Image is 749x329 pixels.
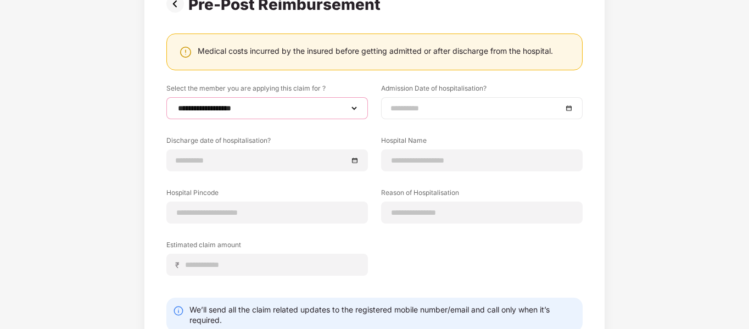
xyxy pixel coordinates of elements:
[381,136,583,149] label: Hospital Name
[198,46,553,56] div: Medical costs incurred by the insured before getting admitted or after discharge from the hospital.
[166,83,368,97] label: Select the member you are applying this claim for ?
[189,304,576,325] div: We’ll send all the claim related updates to the registered mobile number/email and call only when...
[173,305,184,316] img: svg+xml;base64,PHN2ZyBpZD0iSW5mby0yMHgyMCIgeG1sbnM9Imh0dHA6Ly93d3cudzMub3JnLzIwMDAvc3ZnIiB3aWR0aD...
[166,188,368,202] label: Hospital Pincode
[381,188,583,202] label: Reason of Hospitalisation
[166,136,368,149] label: Discharge date of hospitalisation?
[179,46,192,59] img: svg+xml;base64,PHN2ZyBpZD0iV2FybmluZ18tXzI0eDI0IiBkYXRhLW5hbWU9Ildhcm5pbmcgLSAyNHgyNCIgeG1sbnM9Im...
[381,83,583,97] label: Admission Date of hospitalisation?
[166,240,368,254] label: Estimated claim amount
[175,260,184,270] span: ₹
